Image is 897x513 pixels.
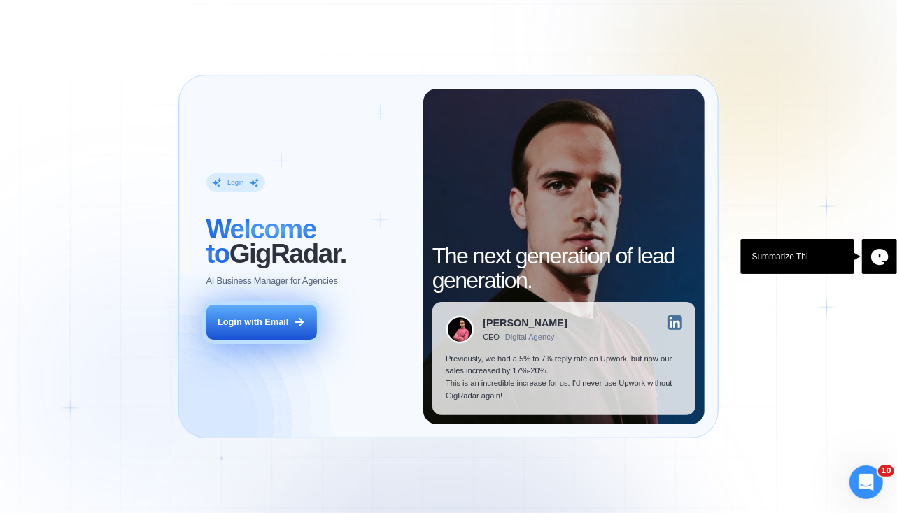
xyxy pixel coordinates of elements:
span: Welcome to [206,214,316,268]
iframe: Intercom live chat [849,465,883,499]
div: [PERSON_NAME] [483,318,567,328]
p: AI Business Manager for Agencies [206,275,338,287]
h2: The next generation of lead generation. [432,244,695,294]
span: 10 [878,465,894,477]
div: CEO [483,333,500,342]
div: Digital Agency [505,333,555,342]
h2: ‍ GigRadar. [206,217,410,266]
button: Login with Email [206,305,318,340]
p: Previously, we had a 5% to 7% reply rate on Upwork, but now our sales increased by 17%-20%. This ... [446,353,682,403]
div: Login with Email [218,316,288,328]
div: Login [227,178,243,187]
